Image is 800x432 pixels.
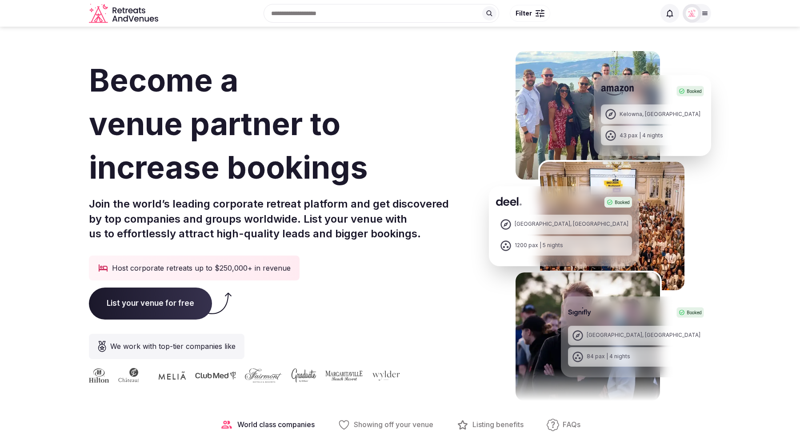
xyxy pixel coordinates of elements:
img: Deel Spain Retreat [538,160,686,292]
a: Visit the homepage [89,4,160,24]
p: Join the world’s leading corporate retreat platform and get discovered by top companies and group... [89,196,449,241]
div: 43 pax | 4 nights [620,132,663,140]
h1: Become a venue partner to increase bookings [89,59,449,189]
div: Host corporate retreats up to $250,000+ in revenue [89,256,300,280]
svg: Retreats and Venues company logo [89,4,160,24]
div: 1200 pax | 5 nights [515,242,563,249]
img: Signifly Portugal Retreat [514,271,662,403]
div: We work with top-tier companies like [89,334,244,359]
div: Kelowna, [GEOGRAPHIC_DATA] [620,111,700,118]
div: Booked [676,307,704,318]
span: List your venue for free [89,288,212,320]
span: Listing benefits [472,420,524,429]
div: Booked [676,86,704,96]
div: [GEOGRAPHIC_DATA], [GEOGRAPHIC_DATA] [587,332,700,339]
span: Filter [516,9,532,18]
a: List your venue for free [89,299,212,308]
div: 84 pax | 4 nights [587,353,630,360]
button: Filter [510,5,550,22]
span: Showing off your venue [354,420,433,429]
span: World class companies [237,420,315,429]
span: FAQs [563,420,580,429]
div: [GEOGRAPHIC_DATA], [GEOGRAPHIC_DATA] [515,220,628,228]
img: Matt Grant Oakes [686,7,698,20]
img: Amazon Kelowna Retreat [514,49,662,181]
div: Booked [604,197,632,208]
